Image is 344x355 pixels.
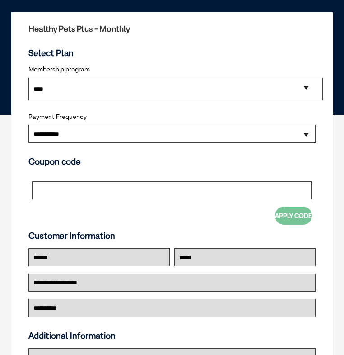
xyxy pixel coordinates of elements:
[28,113,87,121] label: Payment Frequency
[28,156,316,167] h3: Coupon code
[275,207,312,225] button: Apply Code
[28,231,316,241] h3: Customer Information
[28,48,316,58] h3: Select Plan
[28,66,316,73] label: Membership program
[28,24,316,33] h2: Healthy Pets Plus - Monthly
[25,331,319,341] h3: Additional Information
